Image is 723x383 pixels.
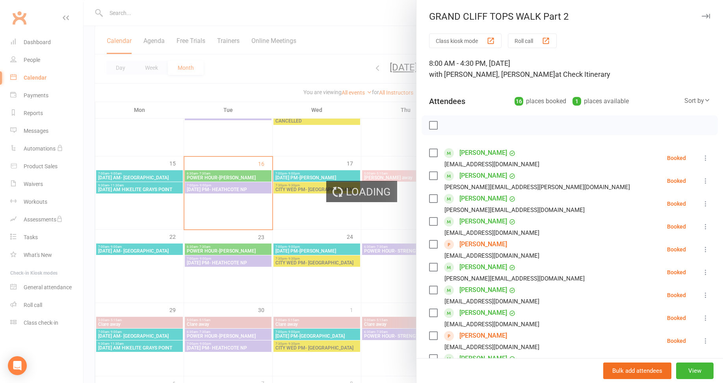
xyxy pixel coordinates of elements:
[444,273,585,284] div: [PERSON_NAME][EMAIL_ADDRESS][DOMAIN_NAME]
[444,182,630,192] div: [PERSON_NAME][EMAIL_ADDRESS][PERSON_NAME][DOMAIN_NAME]
[444,205,585,215] div: [PERSON_NAME][EMAIL_ADDRESS][DOMAIN_NAME]
[515,96,566,107] div: places booked
[459,284,507,296] a: [PERSON_NAME]
[459,238,507,251] a: [PERSON_NAME]
[444,296,539,307] div: [EMAIL_ADDRESS][DOMAIN_NAME]
[508,33,557,48] button: Roll call
[667,338,686,344] div: Booked
[416,11,723,22] div: GRAND CLIFF TOPS WALK Part 2
[667,155,686,161] div: Booked
[459,147,507,159] a: [PERSON_NAME]
[459,352,507,365] a: [PERSON_NAME]
[667,292,686,298] div: Booked
[429,58,710,80] div: 8:00 AM - 4:30 PM, [DATE]
[667,315,686,321] div: Booked
[676,363,714,379] button: View
[572,96,629,107] div: places available
[555,70,610,78] span: at Check Itinerary
[667,270,686,275] div: Booked
[429,33,502,48] button: Class kiosk mode
[603,363,671,379] button: Bulk add attendees
[459,192,507,205] a: [PERSON_NAME]
[459,329,507,342] a: [PERSON_NAME]
[667,247,686,252] div: Booked
[459,169,507,182] a: [PERSON_NAME]
[444,159,539,169] div: [EMAIL_ADDRESS][DOMAIN_NAME]
[8,356,27,375] div: Open Intercom Messenger
[444,251,539,261] div: [EMAIL_ADDRESS][DOMAIN_NAME]
[667,201,686,206] div: Booked
[572,97,581,106] div: 1
[459,261,507,273] a: [PERSON_NAME]
[684,96,710,106] div: Sort by
[444,319,539,329] div: [EMAIL_ADDRESS][DOMAIN_NAME]
[444,342,539,352] div: [EMAIL_ADDRESS][DOMAIN_NAME]
[429,70,555,78] span: with [PERSON_NAME], [PERSON_NAME]
[515,97,523,106] div: 16
[459,307,507,319] a: [PERSON_NAME]
[429,96,465,107] div: Attendees
[667,178,686,184] div: Booked
[459,215,507,228] a: [PERSON_NAME]
[667,224,686,229] div: Booked
[444,228,539,238] div: [EMAIL_ADDRESS][DOMAIN_NAME]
